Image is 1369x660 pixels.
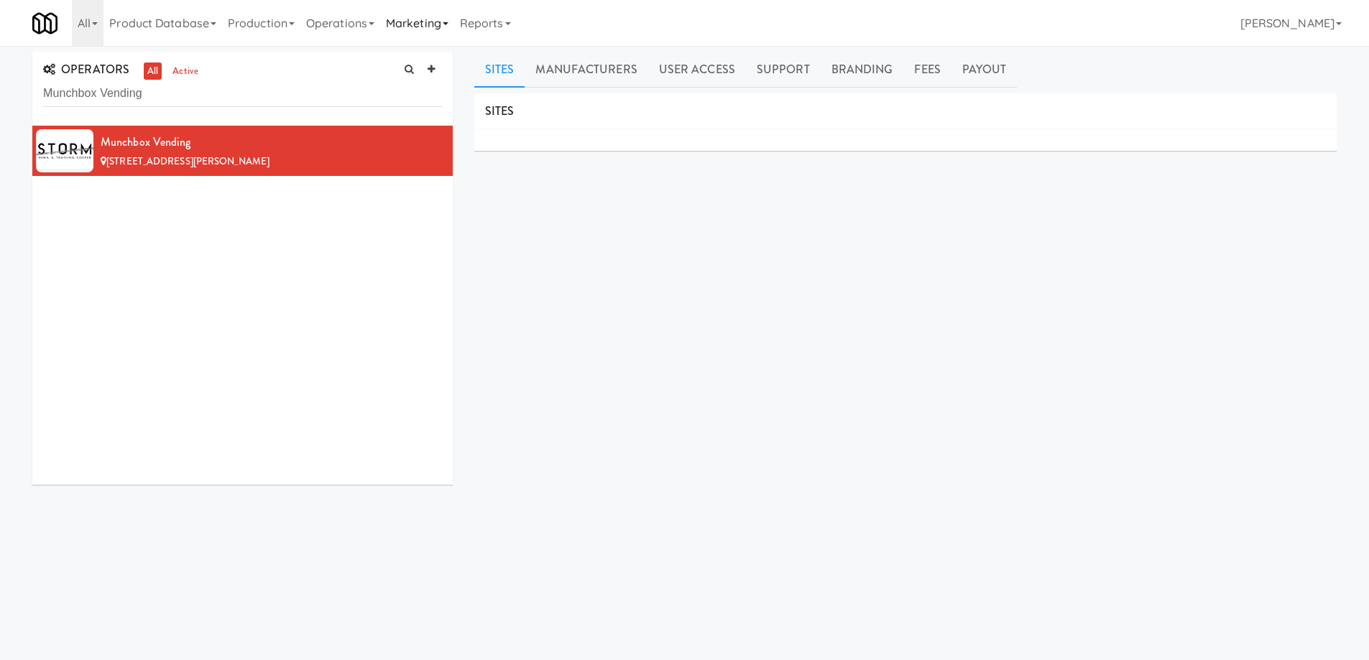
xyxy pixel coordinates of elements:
[32,126,453,176] li: Munchbox Vending[STREET_ADDRESS][PERSON_NAME]
[32,11,57,36] img: Micromart
[648,52,746,88] a: User Access
[169,62,202,80] a: active
[144,62,162,80] a: all
[43,61,129,78] span: OPERATORS
[746,52,821,88] a: Support
[474,52,525,88] a: Sites
[903,52,951,88] a: Fees
[43,80,442,107] input: Search Operator
[485,103,515,119] span: SITES
[101,131,442,153] div: Munchbox Vending
[951,52,1018,88] a: Payout
[525,52,647,88] a: Manufacturers
[106,154,269,168] span: [STREET_ADDRESS][PERSON_NAME]
[821,52,904,88] a: Branding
